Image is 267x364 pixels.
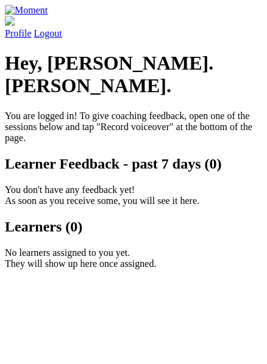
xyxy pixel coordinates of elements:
[5,52,262,97] h1: Hey, [PERSON_NAME].[PERSON_NAME].
[5,5,48,16] img: Moment
[5,16,15,26] img: default_avatar-b4e2223d03051bc43aaaccfb402a43260a3f17acc7fafc1603fdf008d6cba3c9.png
[5,156,262,172] h2: Learner Feedback - past 7 days (0)
[5,111,262,144] p: You are logged in! To give coaching feedback, open one of the sessions below and tap "Record voic...
[5,184,262,206] p: You don't have any feedback yet! As soon as you receive some, you will see it here.
[5,16,262,38] a: Profile
[5,247,262,269] p: No learners assigned to you yet. They will show up here once assigned.
[34,28,62,38] a: Logout
[5,219,262,235] h2: Learners (0)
